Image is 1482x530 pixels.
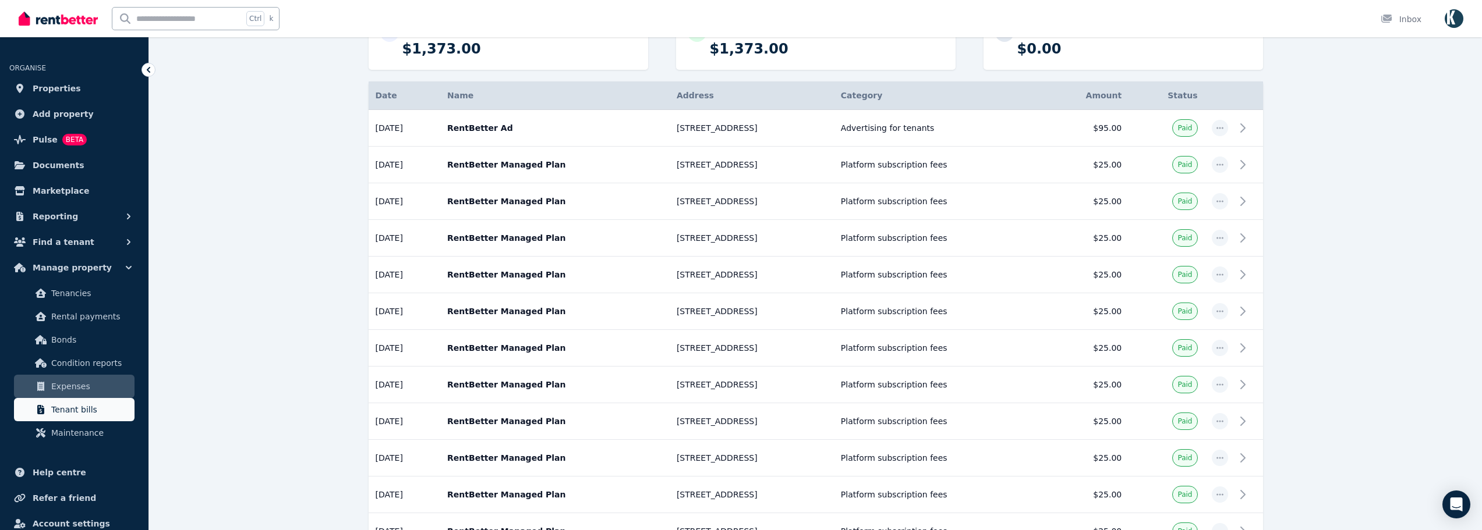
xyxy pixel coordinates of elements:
td: Platform subscription fees [834,440,1042,476]
a: Condition reports [14,351,135,375]
span: Pulse [33,133,58,147]
button: Manage property [9,256,139,279]
th: Date [369,81,441,110]
td: $25.00 [1042,257,1129,293]
a: Bonds [14,328,135,351]
span: Condition reports [51,356,130,370]
td: [DATE] [369,330,441,367]
span: Find a tenant [33,235,94,249]
span: Paid [1177,490,1192,499]
td: [STREET_ADDRESS] [670,367,834,403]
span: Manage property [33,261,112,275]
span: Paid [1177,307,1192,316]
span: Help centre [33,465,86,479]
a: PulseBETA [9,128,139,151]
th: Status [1129,81,1204,110]
td: [STREET_ADDRESS] [670,330,834,367]
a: Maintenance [14,421,135,444]
p: $0.00 [1017,40,1251,58]
span: ORGANISE [9,64,46,72]
button: Reporting [9,205,139,228]
td: $25.00 [1042,147,1129,183]
p: RentBetter Managed Plan [447,232,663,244]
span: Properties [33,81,81,95]
td: $25.00 [1042,293,1129,330]
span: Tenant bills [51,403,130,417]
td: [STREET_ADDRESS] [670,403,834,440]
span: Paid [1177,233,1192,243]
span: Paid [1177,417,1192,426]
button: Find a tenant [9,230,139,254]
td: Advertising for tenants [834,110,1042,147]
td: Platform subscription fees [834,220,1042,257]
div: Open Intercom Messenger [1442,490,1470,518]
td: [DATE] [369,293,441,330]
span: Ctrl [246,11,264,26]
td: [STREET_ADDRESS] [670,293,834,330]
p: RentBetter Managed Plan [447,305,663,317]
a: Rental payments [14,305,135,328]
a: Tenancies [14,282,135,305]
td: Platform subscription fees [834,183,1042,220]
th: Name [440,81,670,110]
th: Address [670,81,834,110]
td: $25.00 [1042,330,1129,367]
a: Marketplace [9,179,139,202]
td: [STREET_ADDRESS] [670,110,834,147]
td: [DATE] [369,440,441,476]
td: Platform subscription fees [834,293,1042,330]
img: RentBetter [19,10,98,27]
span: Paid [1177,380,1192,389]
span: Marketplace [33,184,89,198]
p: RentBetter Managed Plan [447,379,663,390]
td: $25.00 [1042,183,1129,220]
td: $25.00 [1042,403,1129,440]
span: BETA [62,134,87,145]
span: Rental payments [51,310,130,323]
td: Platform subscription fees [834,147,1042,183]
td: [DATE] [369,183,441,220]
td: $25.00 [1042,440,1129,476]
p: RentBetter Managed Plan [447,415,663,427]
td: Platform subscription fees [834,367,1042,403]
a: Help centre [9,461,139,484]
td: [DATE] [369,476,441,513]
a: Tenant bills [14,398,135,421]
span: Maintenance [51,426,130,440]
td: $25.00 [1042,220,1129,257]
span: Paid [1177,197,1192,206]
td: Platform subscription fees [834,403,1042,440]
th: Category [834,81,1042,110]
td: [STREET_ADDRESS] [670,257,834,293]
td: [STREET_ADDRESS] [670,183,834,220]
p: $1,373.00 [402,40,636,58]
span: Reporting [33,209,78,223]
td: [DATE] [369,110,441,147]
p: RentBetter Managed Plan [447,159,663,170]
p: RentBetter Ad [447,122,663,134]
td: [DATE] [369,257,441,293]
td: Platform subscription fees [834,330,1042,367]
a: Refer a friend [9,486,139,510]
span: Paid [1177,270,1192,279]
p: $1,373.00 [710,40,944,58]
td: [DATE] [369,403,441,440]
td: Platform subscription fees [834,257,1042,293]
span: Documents [33,158,84,172]
td: $95.00 [1042,110,1129,147]
a: Add property [9,102,139,126]
td: $25.00 [1042,476,1129,513]
td: [STREET_ADDRESS] [670,476,834,513]
td: $25.00 [1042,367,1129,403]
a: Properties [9,77,139,100]
a: Documents [9,154,139,177]
span: Add property [33,107,94,121]
p: RentBetter Managed Plan [447,489,663,500]
p: RentBetter Managed Plan [447,195,663,207]
td: [DATE] [369,367,441,403]
td: [STREET_ADDRESS] [670,220,834,257]
td: Platform subscription fees [834,476,1042,513]
p: RentBetter Managed Plan [447,342,663,354]
td: [STREET_ADDRESS] [670,147,834,183]
td: [DATE] [369,147,441,183]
